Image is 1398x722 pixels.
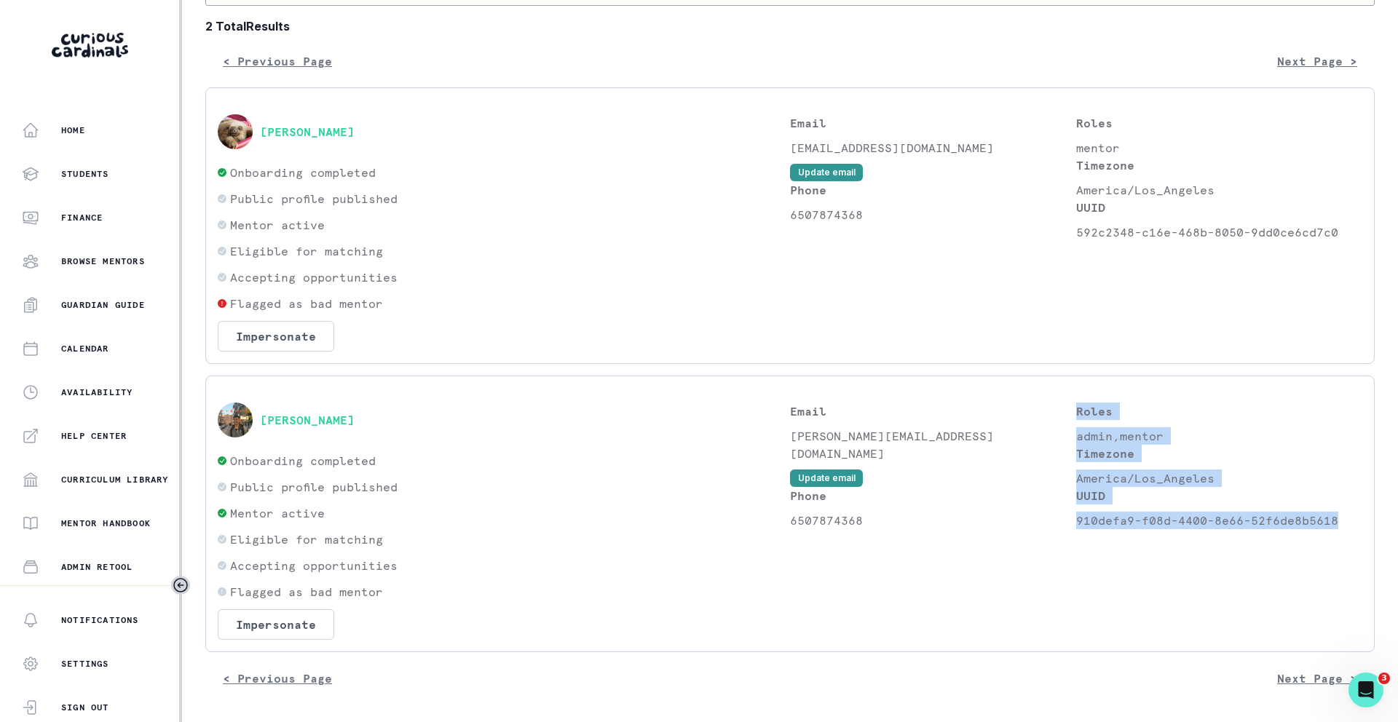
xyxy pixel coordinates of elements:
p: Phone [790,181,1076,199]
p: 592c2348-c16e-468b-8050-9dd0ce6cd7c0 [1076,223,1362,241]
p: Mentor active [230,504,325,522]
p: Eligible for matching [230,531,383,548]
p: Calendar [61,343,109,354]
button: < Previous Page [205,47,349,76]
p: Browse Mentors [61,255,145,267]
p: Admin Retool [61,561,133,573]
p: UUID [1076,199,1362,216]
p: Finance [61,212,103,223]
img: Curious Cardinals Logo [52,33,128,57]
p: admin,mentor [1076,427,1362,445]
p: Public profile published [230,478,398,496]
button: Update email [790,164,863,181]
p: 6507874368 [790,512,1076,529]
p: Onboarding completed [230,452,376,469]
p: Flagged as bad mentor [230,295,383,312]
button: Impersonate [218,321,334,352]
p: Timezone [1076,156,1362,174]
p: Sign Out [61,702,109,713]
p: America/Los_Angeles [1076,469,1362,487]
p: Help Center [61,430,127,442]
button: [PERSON_NAME] [260,124,355,139]
span: 3 [1378,673,1390,684]
p: Mentor active [230,216,325,234]
p: Flagged as bad mentor [230,583,383,600]
b: 2 Total Results [205,17,1375,35]
p: UUID [1076,487,1362,504]
p: mentor [1076,139,1362,156]
p: Guardian Guide [61,299,145,311]
p: Roles [1076,114,1362,132]
button: Next Page > [1260,664,1375,693]
button: Impersonate [218,609,334,640]
p: 6507874368 [790,206,1076,223]
button: < Previous Page [205,664,349,693]
p: Accepting opportunities [230,557,398,574]
p: Accepting opportunities [230,269,398,286]
p: Email [790,114,1076,132]
button: Next Page > [1260,47,1375,76]
iframe: Intercom live chat [1348,673,1383,707]
p: 910defa9-f08d-4400-8e66-52f6de8b5618 [1076,512,1362,529]
p: Mentor Handbook [61,517,151,529]
p: [PERSON_NAME][EMAIL_ADDRESS][DOMAIN_NAME] [790,427,1076,462]
button: Update email [790,469,863,487]
p: Availability [61,386,133,398]
p: Onboarding completed [230,164,376,181]
p: Notifications [61,614,139,626]
p: Home [61,124,85,136]
p: Curriculum Library [61,474,169,485]
p: Timezone [1076,445,1362,462]
p: Roles [1076,402,1362,420]
p: Students [61,168,109,180]
button: [PERSON_NAME] [260,413,355,427]
p: Settings [61,658,109,670]
button: Toggle sidebar [171,576,190,595]
p: Email [790,402,1076,420]
p: Phone [790,487,1076,504]
p: America/Los_Angeles [1076,181,1362,199]
p: Public profile published [230,190,398,207]
p: [EMAIL_ADDRESS][DOMAIN_NAME] [790,139,1076,156]
p: Eligible for matching [230,242,383,260]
